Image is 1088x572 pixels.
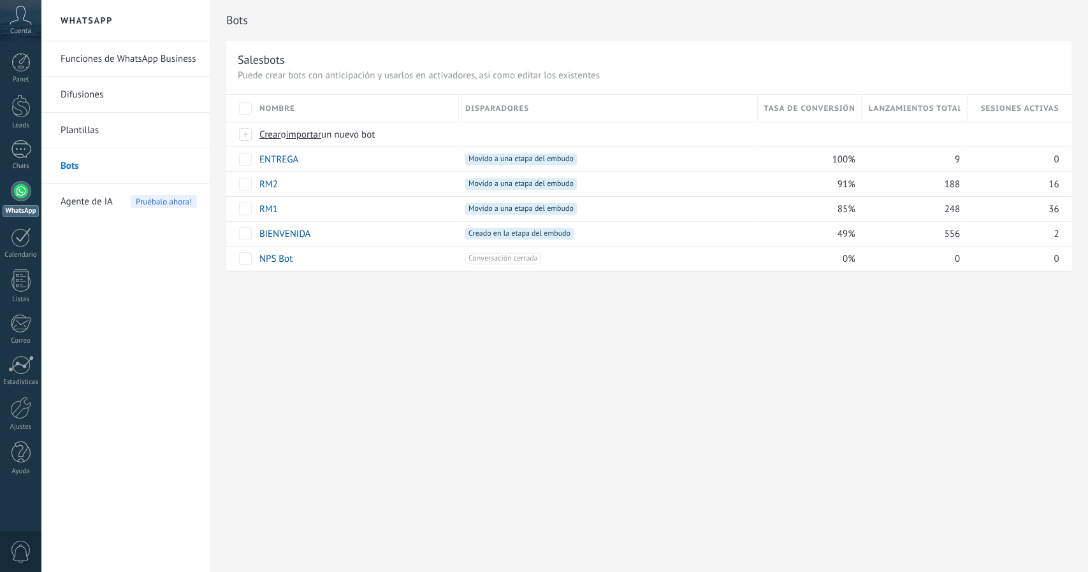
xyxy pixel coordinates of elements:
span: 16 [1049,178,1059,190]
span: Creado en la etapa del embudo [465,228,574,240]
div: 85% [758,197,856,221]
div: 248 [862,197,961,221]
div: Bots [862,122,961,147]
div: 49% [758,222,856,246]
span: Agente de IA [61,184,113,220]
span: 36 [1049,203,1059,215]
div: 0% [758,247,856,271]
span: 0 [1054,253,1059,265]
div: WhatsApp [3,205,39,217]
div: Ayuda [3,468,40,476]
a: RM2 [259,178,278,190]
li: Plantillas [41,113,210,148]
span: un nuevo bot [321,129,375,141]
span: Pruébalo ahora! [131,195,197,208]
li: Funciones de WhatsApp Business [41,41,210,77]
span: Cuenta [10,27,31,36]
span: Movido a una etapa del embudo [465,154,577,165]
span: Sesiones activas [981,103,1059,115]
li: Agente de IA [41,184,210,219]
div: Chats [3,162,40,171]
div: Calendario [3,251,40,259]
div: 0 [862,247,961,271]
div: Correo [3,337,40,345]
span: 85% [838,203,855,215]
p: Puede crear bots con anticipación y usarlos en activadores, así como editar los existentes [238,69,1061,82]
span: 9 [955,154,960,166]
span: Movido a una etapa del embudo [465,178,577,190]
div: Listas [3,296,40,304]
span: Disparadores [465,103,529,115]
a: Plantillas [61,113,197,148]
span: 91% [838,178,855,190]
span: Conversación cerrada [465,253,541,264]
span: 49% [838,228,855,240]
span: 248 [945,203,961,215]
span: 0 [955,253,960,265]
h2: Bots [226,8,1072,33]
span: Movido a una etapa del embudo [465,203,577,215]
li: Bots [41,148,210,184]
div: 188 [862,172,961,196]
div: 2 [968,222,1060,246]
div: 0 [968,247,1060,271]
div: 36 [968,197,1060,221]
span: importar [286,129,322,141]
span: 100% [832,154,855,166]
span: 0 [1054,154,1059,166]
div: 91% [758,172,856,196]
span: Lanzamientos totales [869,103,960,115]
span: 556 [945,228,961,240]
a: Difusiones [61,77,197,113]
div: Bots [968,122,1060,147]
span: 0% [843,253,855,265]
div: 556 [862,222,961,246]
div: Estadísticas [3,378,40,387]
a: BIENVENIDA [259,228,311,240]
span: Nombre [259,103,295,115]
div: 100% [758,147,856,171]
span: Crear [259,129,281,141]
a: Funciones de WhatsApp Business [61,41,197,77]
div: 16 [968,172,1060,196]
a: NPS Bot [259,253,293,265]
li: Difusiones [41,77,210,113]
a: Bots [61,148,197,184]
div: Salesbots [238,52,285,67]
div: 0 [968,147,1060,171]
a: RM1 [259,203,278,215]
span: o [281,129,286,141]
div: Panel [3,76,40,84]
span: 2 [1054,228,1059,240]
a: Agente de IAPruébalo ahora! [61,184,197,220]
span: 188 [945,178,961,190]
span: Tasa de conversión [764,103,855,115]
div: Leads [3,122,40,130]
div: 9 [862,147,961,171]
a: ENTREGA [259,154,298,166]
div: Ajustes [3,423,40,431]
